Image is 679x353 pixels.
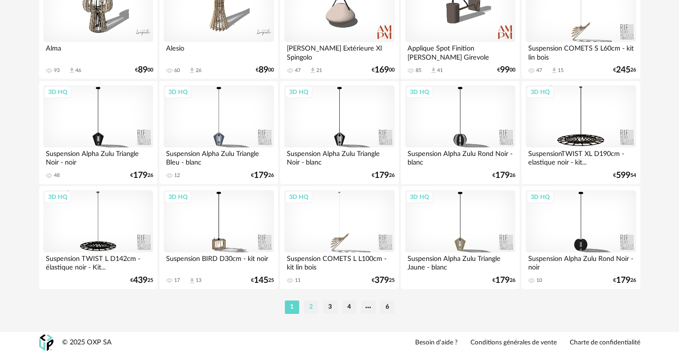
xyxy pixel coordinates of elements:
span: Download icon [188,67,196,74]
span: 145 [254,277,268,284]
div: € 25 [251,277,274,284]
div: Applique Spot Finition [PERSON_NAME] Girevole [405,42,515,61]
span: 439 [133,277,147,284]
div: 47 [536,67,542,74]
div: € 26 [372,172,395,179]
div: SuspensionTWIST XL D190cm - elastique noir - kit... [526,147,636,166]
div: 12 [174,172,180,179]
a: 3D HQ Suspension Alpha Zulu Triangle Noir - blanc €17926 [280,81,398,184]
div: 3D HQ [406,86,433,98]
div: € 26 [613,277,636,284]
span: Download icon [551,67,558,74]
div: 21 [316,67,322,74]
div: 3D HQ [526,191,554,203]
div: 3D HQ [285,191,313,203]
a: 3D HQ Suspension Alpha Zulu Triangle Bleu - blanc 12 €17926 [159,81,278,184]
div: Alesio [164,42,273,61]
div: 3D HQ [526,86,554,98]
div: 93 [54,67,60,74]
div: Suspension Alpha Zulu Rond Noir - blanc [405,147,515,166]
span: 169 [375,67,389,73]
a: 3D HQ Suspension BIRD D30cm - kit noir 17 Download icon 13 €14525 [159,186,278,289]
div: € 25 [372,277,395,284]
span: Download icon [68,67,75,74]
div: € 00 [135,67,153,73]
div: 3D HQ [164,191,192,203]
span: Download icon [188,277,196,284]
div: © 2025 OXP SA [62,338,112,347]
span: 245 [616,67,630,73]
div: 41 [437,67,443,74]
span: 179 [616,277,630,284]
span: 179 [495,172,510,179]
div: Alma [43,42,153,61]
div: Suspension Alpha Zulu Triangle Noir - noir [43,147,153,166]
a: 3D HQ Suspension Alpha Zulu Triangle Noir - noir 48 €17926 [39,81,157,184]
div: € 26 [492,277,515,284]
div: 3D HQ [406,191,433,203]
div: 46 [75,67,81,74]
div: 13 [196,277,201,284]
div: 85 [416,67,421,74]
img: OXP [39,334,53,351]
div: 3D HQ [164,86,192,98]
div: € 00 [256,67,274,73]
a: 3D HQ Suspension COMETS L L100cm - kit lin bois 11 €37925 [280,186,398,289]
div: 3D HQ [44,191,72,203]
div: 3D HQ [44,86,72,98]
a: 3D HQ Suspension Alpha Zulu Rond Noir - noir 10 €17926 [522,186,640,289]
a: 3D HQ Suspension Alpha Zulu Rond Noir - blanc €17926 [401,81,519,184]
span: 99 [500,67,510,73]
li: 2 [304,301,318,314]
div: Suspension TWIST L D142cm - élastique noir - Kit... [43,252,153,271]
div: Suspension Alpha Zulu Rond Noir - noir [526,252,636,271]
span: 179 [254,172,268,179]
span: 179 [133,172,147,179]
span: 89 [138,67,147,73]
div: 47 [295,67,301,74]
div: € 00 [372,67,395,73]
span: 179 [375,172,389,179]
span: 179 [495,277,510,284]
div: € 54 [613,172,636,179]
div: 11 [295,277,301,284]
a: 3D HQ Suspension Alpha Zulu Triangle Jaune - blanc €17926 [401,186,519,289]
div: [PERSON_NAME] Extérieure Xl Spingolo [284,42,394,61]
li: 1 [285,301,299,314]
span: Download icon [430,67,437,74]
div: € 00 [497,67,515,73]
div: Suspension BIRD D30cm - kit noir [164,252,273,271]
div: € 26 [251,172,274,179]
a: 3D HQ Suspension TWIST L D142cm - élastique noir - Kit... €43925 [39,186,157,289]
span: 599 [616,172,630,179]
div: Suspension COMETS S L60cm - kit lin bois [526,42,636,61]
a: 3D HQ SuspensionTWIST XL D190cm - elastique noir - kit... €59954 [522,81,640,184]
div: € 26 [130,172,153,179]
div: Suspension COMETS L L100cm - kit lin bois [284,252,394,271]
div: € 25 [130,277,153,284]
div: 15 [558,67,564,74]
div: Suspension Alpha Zulu Triangle Bleu - blanc [164,147,273,166]
span: 379 [375,277,389,284]
div: Suspension Alpha Zulu Triangle Noir - blanc [284,147,394,166]
div: 3D HQ [285,86,313,98]
div: 48 [54,172,60,179]
span: Download icon [309,67,316,74]
a: Conditions générales de vente [470,339,557,347]
div: € 26 [492,172,515,179]
li: 6 [380,301,395,314]
a: Besoin d'aide ? [415,339,458,347]
div: 60 [174,67,180,74]
a: Charte de confidentialité [570,339,640,347]
div: 10 [536,277,542,284]
li: 3 [323,301,337,314]
div: 26 [196,67,201,74]
div: Suspension Alpha Zulu Triangle Jaune - blanc [405,252,515,271]
span: 89 [259,67,268,73]
div: 17 [174,277,180,284]
div: € 26 [613,67,636,73]
li: 4 [342,301,356,314]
